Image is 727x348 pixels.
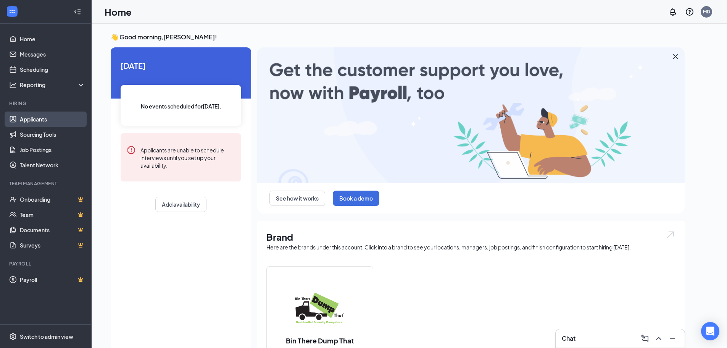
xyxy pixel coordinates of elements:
span: No events scheduled for [DATE] . [141,102,221,110]
a: Home [20,31,85,47]
button: See how it works [269,191,325,206]
button: ComposeMessage [639,332,651,345]
svg: Analysis [9,81,17,89]
button: Add availability [155,197,206,212]
svg: ChevronUp [654,334,663,343]
a: TeamCrown [20,207,85,222]
a: DocumentsCrown [20,222,85,238]
span: [DATE] [121,60,241,71]
button: Book a demo [333,191,379,206]
h3: 👋 Good morning, [PERSON_NAME] ! [111,33,685,41]
button: ChevronUp [653,332,665,345]
img: open.6027fd2a22e1237b5b06.svg [666,230,675,239]
svg: WorkstreamLogo [8,8,16,15]
img: payroll-large.gif [257,47,685,183]
a: OnboardingCrown [20,192,85,207]
img: Bin There Dump That [295,284,344,333]
svg: QuestionInfo [685,7,694,16]
a: Scheduling [20,62,85,77]
a: Sourcing Tools [20,127,85,142]
div: Here are the brands under this account. Click into a brand to see your locations, managers, job p... [266,243,675,251]
button: Minimize [666,332,679,345]
svg: Cross [671,52,680,61]
a: Job Postings [20,142,85,157]
div: Hiring [9,100,84,107]
div: MD [703,8,710,15]
div: Payroll [9,261,84,267]
svg: Collapse [74,8,81,16]
a: Talent Network [20,157,85,173]
svg: Settings [9,333,17,340]
a: Messages [20,47,85,62]
div: Team Management [9,180,84,187]
svg: Minimize [668,334,677,343]
svg: Notifications [668,7,677,16]
svg: ComposeMessage [640,334,650,343]
a: SurveysCrown [20,238,85,253]
h1: Home [105,5,132,18]
div: Switch to admin view [20,333,73,340]
h1: Brand [266,230,675,243]
svg: Error [127,146,136,155]
div: Reporting [20,81,85,89]
a: PayrollCrown [20,272,85,287]
a: Applicants [20,112,85,127]
h2: Bin There Dump That [278,336,361,345]
h3: Chat [562,334,575,343]
div: Open Intercom Messenger [701,322,719,340]
div: Applicants are unable to schedule interviews until you set up your availability. [140,146,235,169]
